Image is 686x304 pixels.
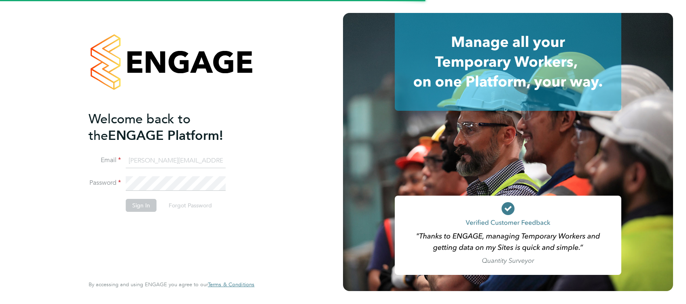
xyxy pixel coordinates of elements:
[89,179,121,187] label: Password
[89,156,121,165] label: Email
[162,199,218,212] button: Forgot Password
[126,199,157,212] button: Sign In
[126,154,226,168] input: Enter your work email...
[208,281,254,288] a: Terms & Conditions
[89,111,191,144] span: Welcome back to the
[89,281,254,288] span: By accessing and using ENGAGE you agree to our
[208,281,254,288] span: Terms & Conditions
[89,111,246,144] h2: ENGAGE Platform!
